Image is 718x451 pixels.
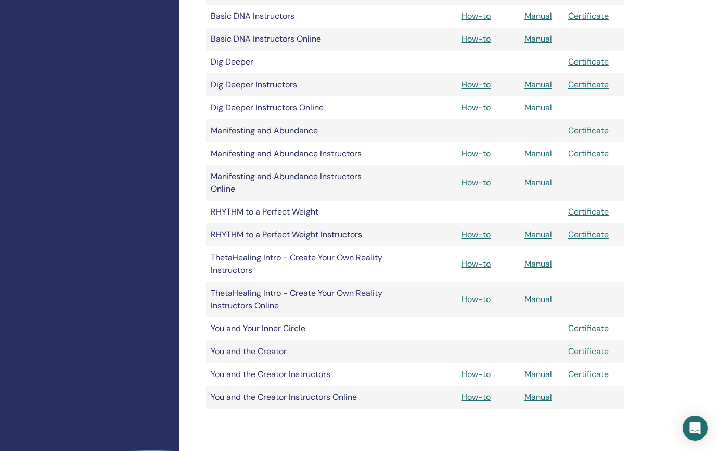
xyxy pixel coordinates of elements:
[524,148,552,159] a: Manual
[206,246,393,282] td: ThetaHealing Intro - Create Your Own Reality Instructors
[568,346,609,357] a: Certificate
[206,282,393,317] td: ThetaHealing Intro - Create Your Own Reality Instructors Online
[461,258,491,269] a: How-to
[461,79,491,90] a: How-to
[206,51,393,73] td: Dig Deeper
[524,10,552,21] a: Manual
[568,79,609,90] a: Certificate
[206,165,393,201] td: Manifesting and Abundance Instructors Online
[461,177,491,188] a: How-to
[206,317,393,340] td: You and Your Inner Circle
[568,148,609,159] a: Certificate
[461,33,491,44] a: How-to
[568,56,609,67] a: Certificate
[206,5,393,28] td: Basic DNA Instructors
[461,369,491,380] a: How-to
[206,363,393,386] td: You and the Creator Instructors
[206,119,393,142] td: Manifesting and Abundance
[524,258,552,269] a: Manual
[524,392,552,403] a: Manual
[524,102,552,113] a: Manual
[524,229,552,240] a: Manual
[524,177,552,188] a: Manual
[461,229,491,240] a: How-to
[461,148,491,159] a: How-to
[461,294,491,305] a: How-to
[206,201,393,223] td: RHYTHM to a Perfect Weight
[206,340,393,363] td: You and the Creator
[206,73,393,96] td: Dig Deeper Instructors
[461,392,491,403] a: How-to
[568,369,609,380] a: Certificate
[206,223,393,246] td: RHYTHM to a Perfect Weight Instructors
[568,10,609,21] a: Certificate
[524,33,552,44] a: Manual
[524,79,552,90] a: Manual
[568,229,609,240] a: Certificate
[568,323,609,334] a: Certificate
[524,369,552,380] a: Manual
[683,416,708,441] div: Open Intercom Messenger
[206,96,393,119] td: Dig Deeper Instructors Online
[524,294,552,305] a: Manual
[568,125,609,136] a: Certificate
[461,10,491,21] a: How-to
[461,102,491,113] a: How-to
[206,28,393,51] td: Basic DNA Instructors Online
[568,206,609,217] a: Certificate
[206,142,393,165] td: Manifesting and Abundance Instructors
[206,386,393,409] td: You and the Creator Instructors Online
